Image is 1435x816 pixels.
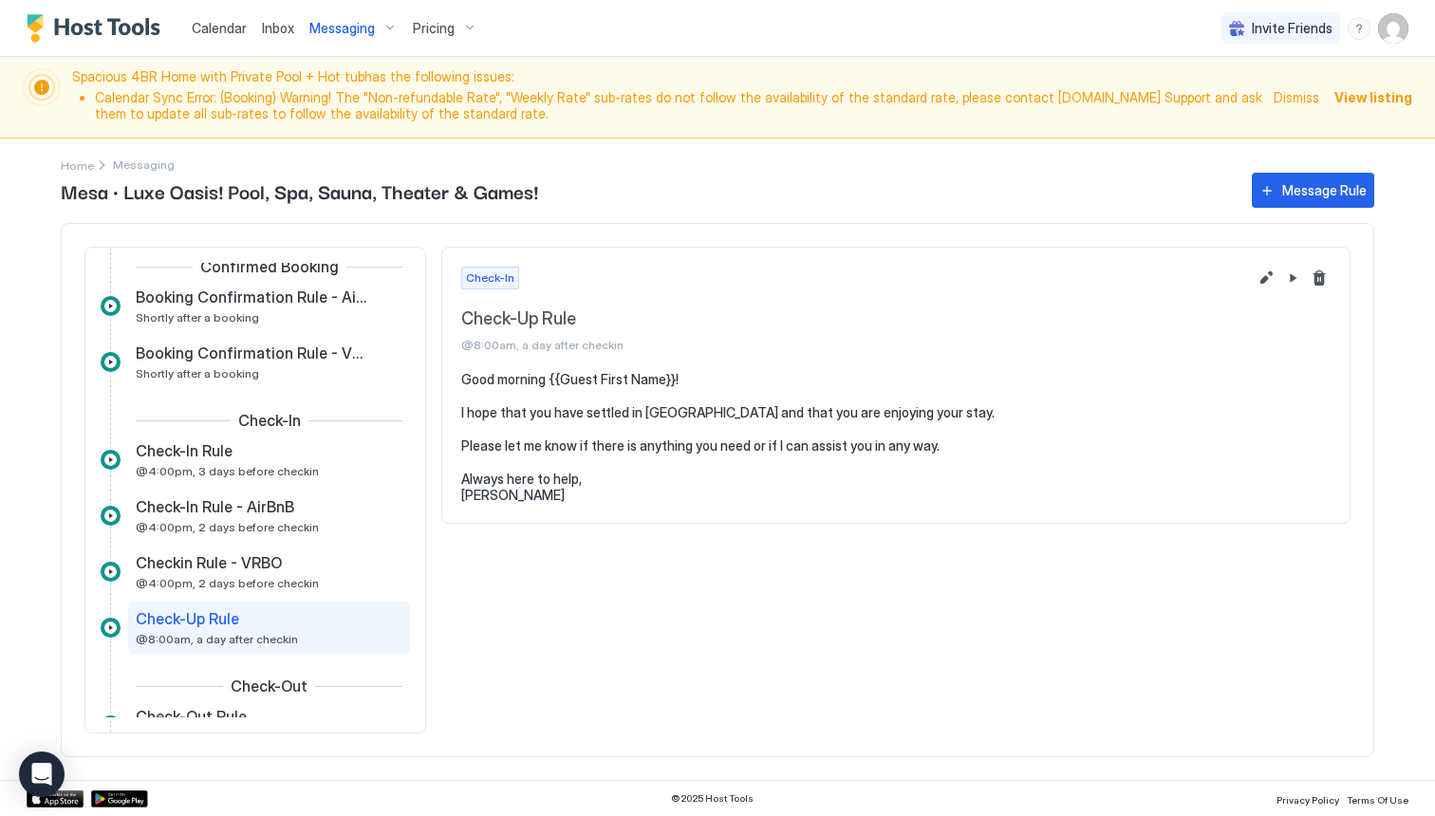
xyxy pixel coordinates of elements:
div: View listing [1334,87,1412,107]
span: @4:00pm, 2 days before checkin [136,520,319,534]
span: @4:00pm, 3 days before checkin [136,464,319,478]
span: Booking Confirmation Rule - VRBO [136,343,372,362]
span: @8:00am, a day after checkin [461,338,1247,352]
span: Home [61,158,94,173]
a: Calendar [192,18,247,38]
span: Mesa · Luxe Oasis! Pool, Spa, Sauna, Theater & Games! [61,176,1233,205]
span: @4:00pm, 2 days before checkin [136,576,319,590]
div: Open Intercom Messenger [19,751,65,797]
li: Calendar Sync Error: (Booking) Warning! The "Non-refundable Rate", "Weekly Rate" sub-rates do not... [95,89,1262,122]
a: Inbox [262,18,294,38]
div: menu [1348,17,1370,40]
button: Message Rule [1252,173,1374,208]
span: Check-In Rule - AirBnB [136,497,294,516]
span: Messaging [309,20,375,37]
span: Inbox [262,20,294,36]
span: Shortly after a booking [136,366,259,380]
span: Invite Friends [1252,20,1332,37]
a: Google Play Store [91,790,148,807]
span: Booking Confirmation Rule - Airbnb [136,287,372,306]
span: Checkin Rule - VRBO [136,553,282,572]
span: © 2025 Host Tools [671,792,754,805]
a: Terms Of Use [1347,788,1408,808]
span: Privacy Policy [1277,794,1339,806]
span: Shortly after a booking [136,310,259,325]
span: Calendar [192,20,247,36]
span: Terms Of Use [1347,794,1408,806]
div: Breadcrumb [61,155,94,175]
span: Pricing [413,20,455,37]
span: Check-Out [231,677,307,695]
div: User profile [1378,13,1408,44]
a: Host Tools Logo [27,14,169,43]
span: @8:00am, a day after checkin [136,632,298,646]
span: Check-In [238,411,301,430]
span: Check-In Rule [136,441,233,460]
button: Delete message rule [1308,267,1331,289]
a: Privacy Policy [1277,788,1339,808]
span: Check-Up Rule [136,609,239,628]
span: Check-Out Rule [136,707,247,726]
pre: Good morning {{Guest First Name}}! I hope that you have settled in [GEOGRAPHIC_DATA] and that you... [461,371,1331,504]
span: Check-Up Rule [461,308,1247,330]
span: Confirmed Booking [200,257,339,276]
a: Home [61,155,94,175]
span: Spacious 4BR Home with Private Pool + Hot tub has the following issues: [72,68,1262,126]
div: Message Rule [1282,180,1367,200]
a: App Store [27,790,84,807]
div: Dismiss [1274,87,1319,107]
span: Breadcrumb [113,158,175,172]
button: Pause Message Rule [1281,267,1304,289]
span: Check-In [466,269,514,287]
button: Edit message rule [1255,267,1277,289]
